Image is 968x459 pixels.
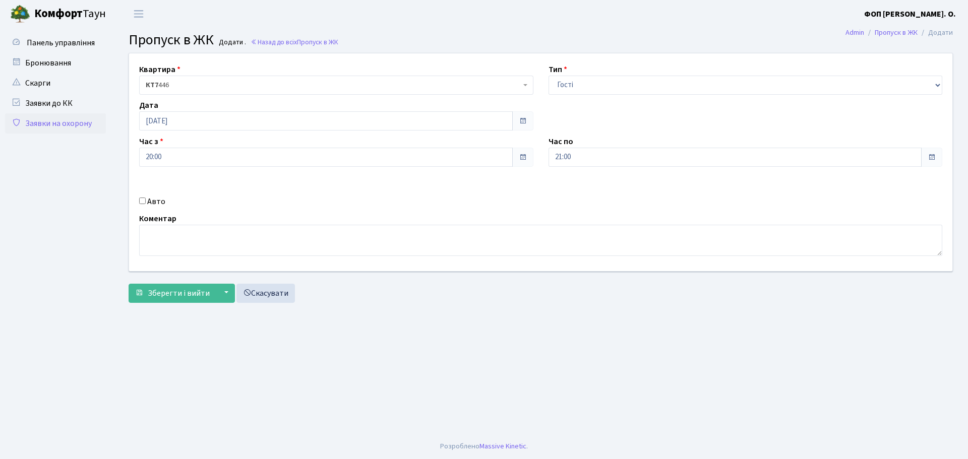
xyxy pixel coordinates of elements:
[5,53,106,73] a: Бронювання
[297,37,338,47] span: Пропуск в ЖК
[918,27,953,38] li: Додати
[34,6,83,22] b: Комфорт
[139,99,158,111] label: Дата
[10,4,30,24] img: logo.png
[440,441,528,452] div: Розроблено .
[126,6,151,22] button: Переключити навігацію
[5,73,106,93] a: Скарги
[147,195,165,208] label: Авто
[236,284,295,303] a: Скасувати
[139,136,163,148] label: Час з
[129,284,216,303] button: Зберегти і вийти
[549,136,573,148] label: Час по
[830,22,968,43] nav: breadcrumb
[5,93,106,113] a: Заявки до КК
[864,9,956,20] b: ФОП [PERSON_NAME]. О.
[129,30,214,50] span: Пропуск в ЖК
[146,80,521,90] span: <b>КТ7</b>&nbsp;&nbsp;&nbsp;446
[27,37,95,48] span: Панель управління
[864,8,956,20] a: ФОП [PERSON_NAME]. О.
[139,63,180,76] label: Квартира
[845,27,864,38] a: Admin
[139,76,533,95] span: <b>КТ7</b>&nbsp;&nbsp;&nbsp;446
[148,288,210,299] span: Зберегти і вийти
[875,27,918,38] a: Пропуск в ЖК
[139,213,176,225] label: Коментар
[146,80,158,90] b: КТ7
[217,38,246,47] small: Додати .
[549,63,567,76] label: Тип
[34,6,106,23] span: Таун
[479,441,526,451] a: Massive Kinetic
[5,33,106,53] a: Панель управління
[5,113,106,134] a: Заявки на охорону
[251,37,338,47] a: Назад до всіхПропуск в ЖК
